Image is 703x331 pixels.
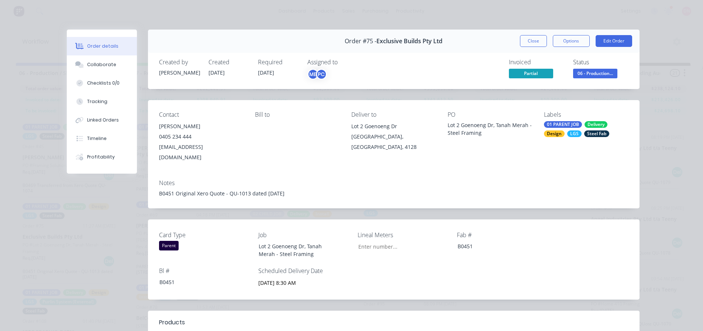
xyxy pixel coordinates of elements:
[87,135,107,142] div: Timeline
[159,180,628,187] div: Notes
[584,130,609,137] div: Steel Fab
[253,241,345,259] div: Lot 2 Goenoeng Dr, Tanah Merah - Steel Framing
[159,266,251,275] label: Bl #
[358,231,450,239] label: Lineal Meters
[573,59,628,66] div: Status
[67,55,137,74] button: Collaborate
[585,121,607,128] div: Delivery
[351,121,436,132] div: Lot 2 Goenoeng Dr
[520,35,547,47] button: Close
[351,121,436,152] div: Lot 2 Goenoeng Dr[GEOGRAPHIC_DATA], [GEOGRAPHIC_DATA], 4128
[209,59,249,66] div: Created
[87,117,119,123] div: Linked Orders
[87,98,107,105] div: Tracking
[87,80,120,86] div: Checklists 0/0
[544,121,582,128] div: 01 PARENT JOB
[553,35,590,47] button: Options
[159,121,244,132] div: [PERSON_NAME]
[376,38,442,45] span: Exclusive Builds Pty Ltd
[509,59,564,66] div: Invoiced
[452,241,544,252] div: B0451
[159,132,244,142] div: 0405 234 444
[596,35,632,47] button: Edit Order
[87,154,115,160] div: Profitability
[351,132,436,152] div: [GEOGRAPHIC_DATA], [GEOGRAPHIC_DATA], 4128
[159,241,179,250] div: Parent
[573,69,617,78] span: 06 - Production...
[67,37,137,55] button: Order details
[351,111,436,118] div: Deliver to
[67,74,137,92] button: Checklists 0/0
[67,148,137,166] button: Profitability
[258,231,351,239] label: Job
[87,61,116,68] div: Collaborate
[509,69,553,78] span: Partial
[159,318,185,327] div: Products
[159,231,251,239] label: Card Type
[307,69,318,80] div: ME
[448,111,532,118] div: PO
[154,277,246,287] div: B0451
[159,59,200,66] div: Created by
[87,43,118,50] div: Order details
[307,69,327,80] button: MEPC
[159,69,200,76] div: [PERSON_NAME]
[316,69,327,80] div: PC
[258,266,351,275] label: Scheduled Delivery Date
[258,69,274,76] span: [DATE]
[544,111,628,118] div: Labels
[67,111,137,129] button: Linked Orders
[457,231,549,239] label: Fab #
[573,69,617,80] button: 06 - Production...
[159,121,244,163] div: [PERSON_NAME]0405 234 444[EMAIL_ADDRESS][DOMAIN_NAME]
[345,38,376,45] span: Order #75 -
[209,69,225,76] span: [DATE]
[67,129,137,148] button: Timeline
[352,241,449,252] input: Enter number...
[67,92,137,111] button: Tracking
[255,111,340,118] div: Bill to
[159,190,628,197] div: B0451 Original Xero Quote - QU-1013 dated [DATE]
[159,142,244,163] div: [EMAIL_ADDRESS][DOMAIN_NAME]
[159,111,244,118] div: Contact
[448,121,532,137] div: Lot 2 Goenoeng Dr, Tanah Merah - Steel Framing
[253,277,345,288] input: Enter date and time
[258,59,299,66] div: Required
[567,130,582,137] div: LGS
[544,130,565,137] div: Design
[307,59,381,66] div: Assigned to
